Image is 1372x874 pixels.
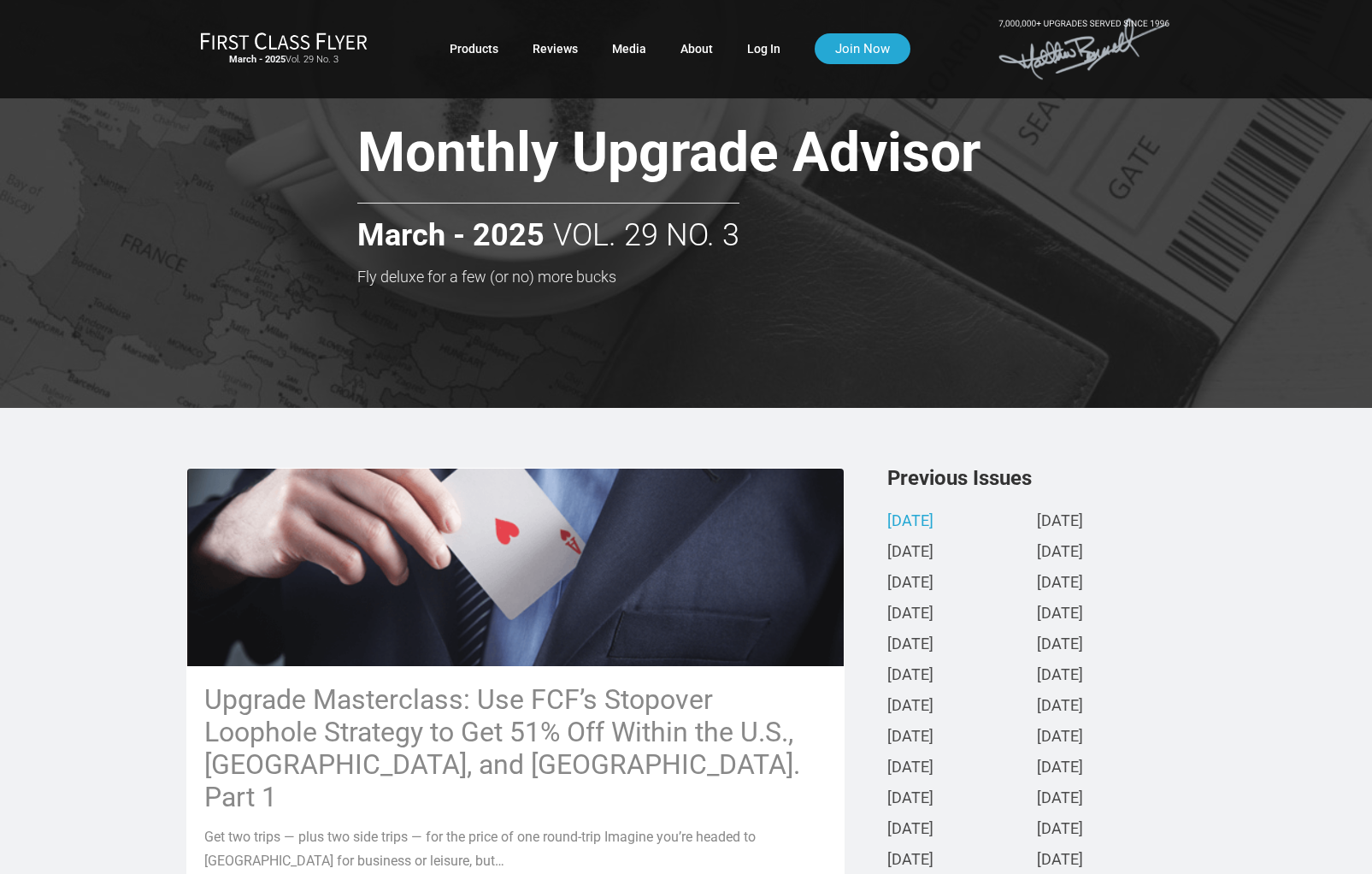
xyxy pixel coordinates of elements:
[887,821,933,839] a: [DATE]
[1037,513,1083,531] a: [DATE]
[1037,759,1083,777] a: [DATE]
[1037,821,1083,839] a: [DATE]
[1037,852,1083,870] a: [DATE]
[887,468,1187,488] h3: Previous Issues
[204,825,827,873] p: Get two trips — plus two side trips — for the price of one round-trip Imagine you’re headed to [G...
[887,544,933,562] a: [DATE]
[1037,667,1083,685] a: [DATE]
[1037,544,1083,562] a: [DATE]
[680,33,713,64] a: About
[887,852,933,870] a: [DATE]
[1037,636,1083,654] a: [DATE]
[815,33,910,64] a: Join Now
[357,219,545,253] strong: March - 2025
[887,729,933,747] a: [DATE]
[887,759,933,777] a: [DATE]
[612,33,646,64] a: Media
[357,123,1101,189] h1: Monthly Upgrade Advisor
[1037,605,1083,623] a: [DATE]
[887,790,933,808] a: [DATE]
[229,54,286,65] strong: March - 2025
[1037,790,1083,808] a: [DATE]
[200,32,368,50] img: First Class Flyer
[357,269,1101,286] h3: Fly deluxe for a few (or no) more bucks
[450,33,498,64] a: Products
[533,33,578,64] a: Reviews
[1037,575,1083,593] a: [DATE]
[357,203,739,253] h2: Vol. 29 No. 3
[200,32,368,66] a: First Class FlyerMarch - 2025Vol. 29 No. 3
[200,54,368,66] small: Vol. 29 No. 3
[887,698,933,716] a: [DATE]
[887,575,933,593] a: [DATE]
[1037,698,1083,716] a: [DATE]
[887,667,933,685] a: [DATE]
[1037,729,1083,747] a: [DATE]
[887,605,933,623] a: [DATE]
[204,683,827,813] h3: Upgrade Masterclass: Use FCF’s Stopover Loophole Strategy to Get 51% Off Within the U.S., [GEOGRA...
[887,513,933,531] a: [DATE]
[887,636,933,654] a: [DATE]
[747,33,780,64] a: Log In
